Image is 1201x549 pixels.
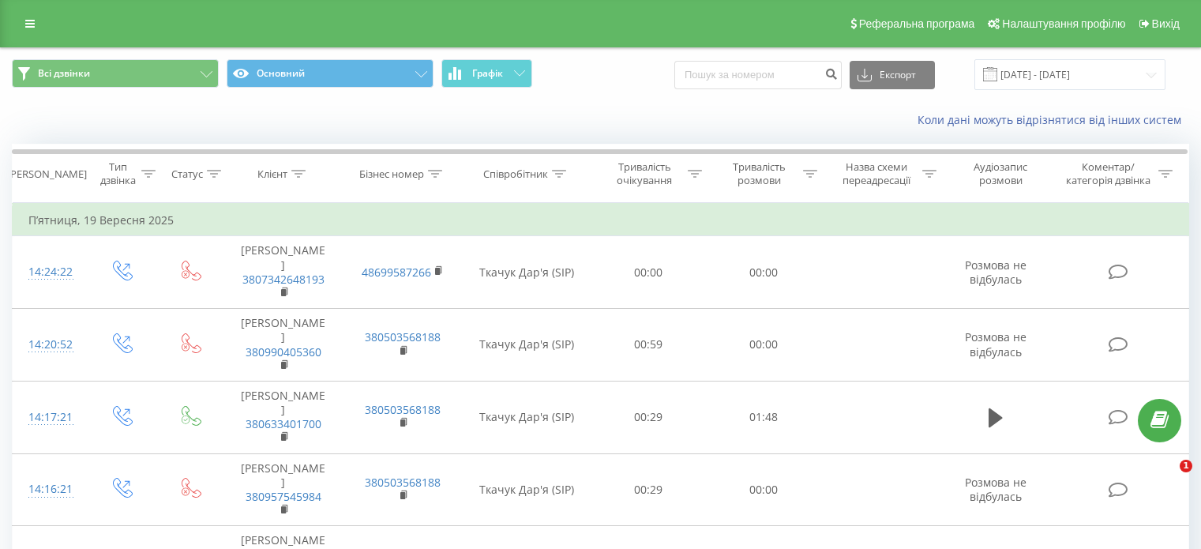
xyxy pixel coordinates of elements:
span: 1 [1180,460,1192,472]
td: 00:00 [591,236,706,309]
td: [PERSON_NAME] [223,381,343,453]
div: Аудіозапис розмови [955,160,1047,187]
span: Реферальна програма [859,17,975,30]
a: 380503568188 [365,402,441,417]
span: Розмова не відбулась [965,329,1026,359]
div: Бізнес номер [359,167,424,181]
td: [PERSON_NAME] [223,236,343,309]
button: Експорт [850,61,935,89]
div: Назва схеми переадресації [835,160,918,187]
iframe: Intercom live chat [1147,460,1185,498]
a: Коли дані можуть відрізнятися вiд інших систем [918,112,1189,127]
td: 00:00 [706,236,820,309]
td: 00:00 [706,453,820,526]
td: 01:48 [706,381,820,453]
span: Розмова не відбулась [965,258,1026,287]
span: Графік [472,68,503,79]
div: 14:20:52 [28,329,70,360]
td: Ткачук Дар'я (SIP) [463,453,591,526]
a: 380503568188 [365,475,441,490]
td: 00:29 [591,453,706,526]
td: П’ятниця, 19 Вересня 2025 [13,205,1189,236]
td: 00:29 [591,381,706,453]
td: 00:59 [591,309,706,382]
input: Пошук за номером [674,61,842,89]
a: 3807342648193 [242,272,325,287]
a: 380503568188 [365,329,441,344]
div: Клієнт [257,167,287,181]
td: 00:00 [706,309,820,382]
td: [PERSON_NAME] [223,309,343,382]
button: Всі дзвінки [12,59,219,88]
a: 48699587266 [362,265,431,280]
a: 380633401700 [246,416,321,431]
button: Основний [227,59,433,88]
div: [PERSON_NAME] [7,167,87,181]
div: Тип дзвінка [99,160,137,187]
a: 380990405360 [246,344,321,359]
td: Ткачук Дар'я (SIP) [463,309,591,382]
span: Всі дзвінки [38,67,90,80]
div: 14:24:22 [28,257,70,288]
div: Співробітник [483,167,548,181]
span: Вихід [1152,17,1180,30]
div: Тривалість очікування [606,160,685,187]
td: Ткачук Дар'я (SIP) [463,381,591,453]
div: Тривалість розмови [720,160,799,187]
td: [PERSON_NAME] [223,453,343,526]
button: Графік [441,59,532,88]
div: Статус [171,167,203,181]
td: Ткачук Дар'я (SIP) [463,236,591,309]
a: 380957545984 [246,489,321,504]
div: 14:16:21 [28,474,70,505]
span: Налаштування профілю [1002,17,1125,30]
div: 14:17:21 [28,402,70,433]
div: Коментар/категорія дзвінка [1062,160,1154,187]
span: Розмова не відбулась [965,475,1026,504]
